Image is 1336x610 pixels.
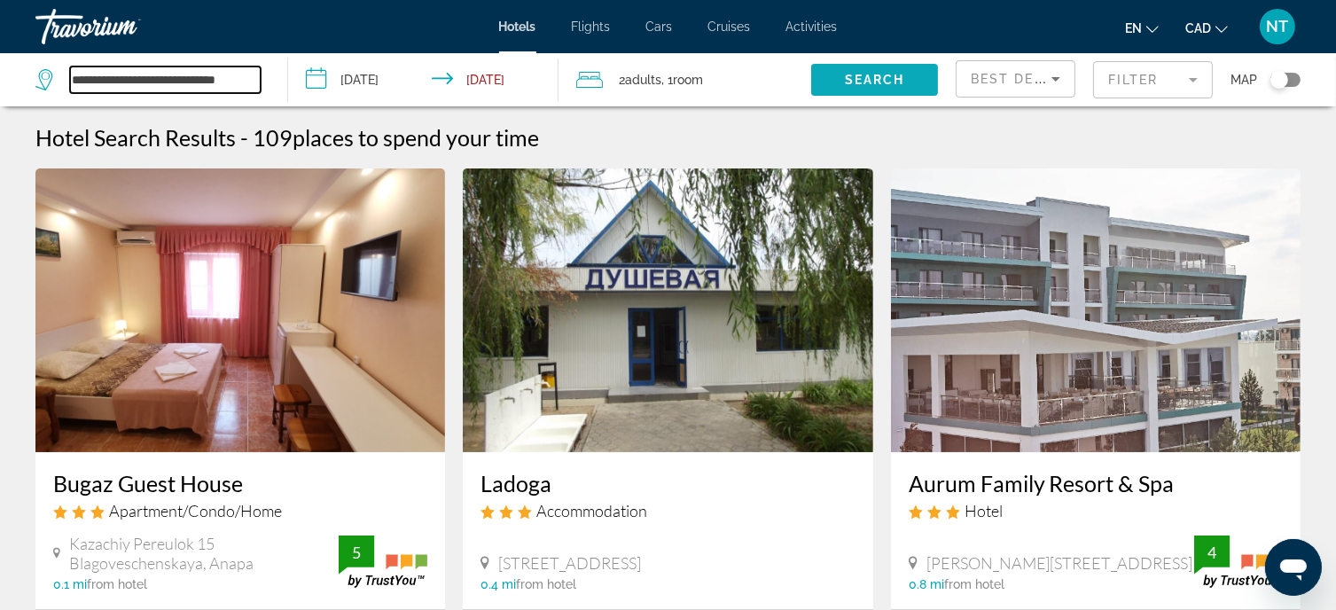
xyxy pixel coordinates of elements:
[909,501,1283,520] div: 3 star Hotel
[53,577,87,591] span: 0.1 mi
[673,73,703,87] span: Room
[480,470,855,497] a: Ladoga
[1125,21,1142,35] span: en
[1185,21,1211,35] span: CAD
[1194,536,1283,588] img: trustyou-badge.svg
[646,20,673,34] a: Cars
[661,67,703,92] span: , 1
[926,553,1193,573] span: [PERSON_NAME][STREET_ADDRESS]
[53,501,427,520] div: 3 star Apartment
[69,534,339,573] span: Kazachiy Pereulok 15 Blagoveschenskaya, Anapa
[87,577,147,591] span: from hotel
[1185,15,1228,41] button: Change currency
[480,501,855,520] div: 3 star Accommodation
[1194,542,1230,563] div: 4
[339,536,427,588] img: trustyou-badge.svg
[909,470,1283,497] a: Aurum Family Resort & Spa
[1125,15,1159,41] button: Change language
[1093,60,1213,99] button: Filter
[35,4,213,50] a: Travorium
[1257,72,1301,88] button: Toggle map
[293,124,539,151] span: places to spend your time
[35,168,445,452] img: Hotel image
[35,124,236,151] h1: Hotel Search Results
[1231,67,1257,92] span: Map
[971,68,1060,90] mat-select: Sort by
[516,577,576,591] span: from hotel
[811,64,938,96] button: Search
[463,168,872,452] img: Hotel image
[619,67,661,92] span: 2
[572,20,611,34] a: Flights
[240,124,248,151] span: -
[53,470,427,497] a: Bugaz Guest House
[965,501,1003,520] span: Hotel
[498,553,641,573] span: [STREET_ADDRESS]
[536,501,647,520] span: Accommodation
[909,577,944,591] span: 0.8 mi
[1254,8,1301,45] button: User Menu
[339,542,374,563] div: 5
[708,20,751,34] a: Cruises
[253,124,539,151] h2: 109
[480,577,516,591] span: 0.4 mi
[891,168,1301,452] img: Hotel image
[625,73,661,87] span: Adults
[288,53,559,106] button: Check-in date: Sep 24, 2025 Check-out date: Sep 30, 2025
[786,20,838,34] a: Activities
[559,53,811,106] button: Travelers: 2 adults, 0 children
[109,501,282,520] span: Apartment/Condo/Home
[845,73,905,87] span: Search
[971,72,1063,86] span: Best Deals
[499,20,536,34] a: Hotels
[1267,18,1289,35] span: NT
[1265,539,1322,596] iframe: Bouton de lancement de la fenêtre de messagerie
[944,577,1004,591] span: from hotel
